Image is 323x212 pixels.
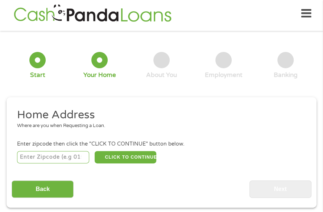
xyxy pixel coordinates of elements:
[83,71,116,79] div: Your Home
[249,180,311,198] input: Next
[95,151,157,163] button: CLICK TO CONTINUE
[30,71,45,79] div: Start
[17,151,89,163] input: Enter Zipcode (e.g 01510)
[12,3,173,24] img: GetLoanNow Logo
[17,108,301,122] h2: Home Address
[146,71,177,79] div: About You
[17,140,306,148] div: Enter zipcode then click the "CLICK TO CONTINUE" button below.
[17,122,301,130] div: Where are you when Requesting a Loan.
[205,71,243,79] div: Employment
[274,71,298,79] div: Banking
[12,180,74,198] input: Back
